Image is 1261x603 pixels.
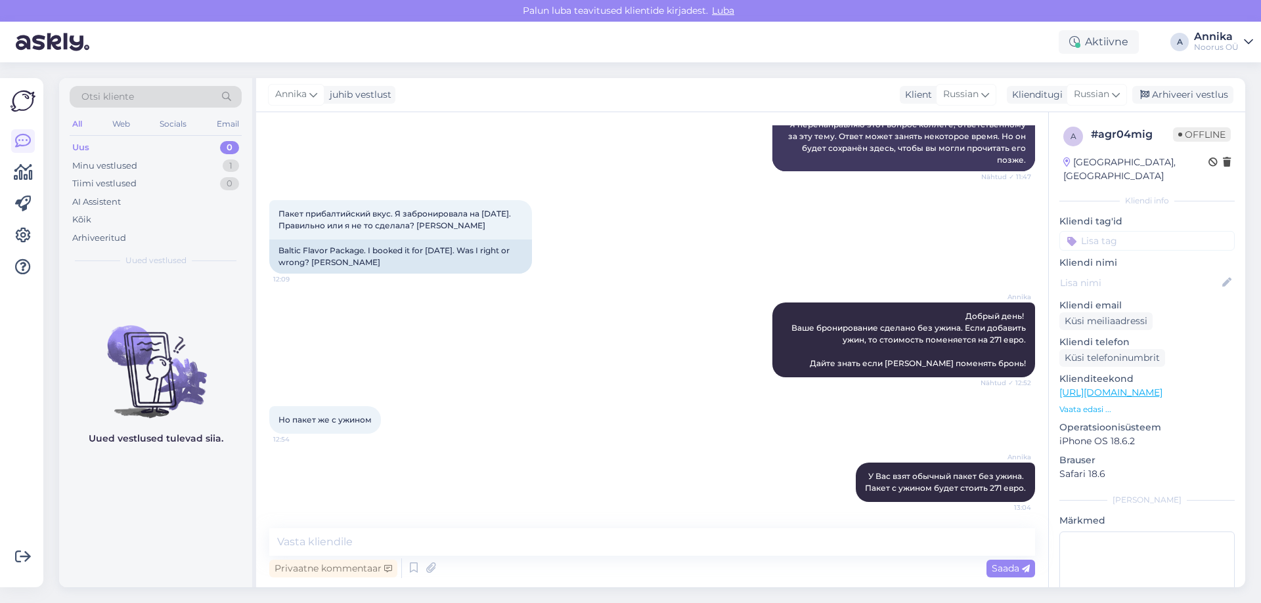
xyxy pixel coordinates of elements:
div: Web [110,115,133,133]
span: Uued vestlused [125,255,187,266]
div: Küsi meiliaadressi [1059,312,1153,330]
div: 0 [220,141,239,154]
span: Nähtud ✓ 11:47 [981,172,1031,182]
div: juhib vestlust [324,88,391,102]
div: Socials [157,115,189,133]
a: [URL][DOMAIN_NAME] [1059,386,1162,398]
span: Nähtud ✓ 12:52 [981,378,1031,388]
span: Luba [708,5,738,16]
span: Otsi kliente [81,90,134,104]
input: Lisa nimi [1060,276,1220,290]
div: Email [214,115,242,133]
div: AI Assistent [72,196,121,209]
div: Noorus OÜ [1194,42,1239,52]
div: [GEOGRAPHIC_DATA], [GEOGRAPHIC_DATA] [1063,156,1208,183]
div: Arhiveeritud [72,232,126,245]
img: Askly Logo [11,89,35,114]
span: Russian [1074,87,1109,102]
div: Tiimi vestlused [72,177,137,190]
span: Saada [992,562,1030,574]
p: iPhone OS 18.6.2 [1059,434,1235,448]
span: У Вас взят обычный пакет без ужина. Пакет с ужином будет стоить 271 евро. [865,471,1026,493]
p: Märkmed [1059,514,1235,528]
span: Russian [943,87,979,102]
p: Safari 18.6 [1059,467,1235,481]
div: Küsi telefoninumbrit [1059,349,1165,367]
div: [PERSON_NAME] [1059,494,1235,506]
span: Но пакет же с ужином [278,415,372,425]
div: Kliendi info [1059,195,1235,207]
p: Kliendi telefon [1059,335,1235,349]
a: AnnikaNoorus OÜ [1194,31,1253,52]
p: Vaata edasi ... [1059,404,1235,415]
p: Brauser [1059,453,1235,467]
div: Minu vestlused [72,159,137,173]
span: Annika [982,292,1031,302]
div: Klient [900,88,932,102]
span: Добрый день! Ваше бронирование сделано без ужина. Если добавить ужин, то стоимость поменяется на ... [791,311,1028,368]
p: Klienditeekond [1059,372,1235,386]
div: Klienditugi [1007,88,1063,102]
span: 12:54 [273,434,322,444]
span: 12:09 [273,274,322,284]
div: Baltic Flavor Package. I booked it for [DATE]. Was I right or wrong? [PERSON_NAME] [269,239,532,274]
p: Kliendi email [1059,299,1235,312]
div: Arhiveeri vestlus [1132,86,1233,104]
div: A [1170,33,1189,51]
div: All [70,115,85,133]
div: 0 [220,177,239,190]
p: Kliendi tag'id [1059,215,1235,228]
span: Пакет прибалтийский вкус. Я забронировала на [DATE]. Правильно или я не то сделала? [PERSON_NAME] [278,209,513,230]
p: Uued vestlused tulevad siia. [89,432,223,446]
div: Annika [1194,31,1239,42]
div: Uus [72,141,89,154]
div: Aktiivne [1059,30,1139,54]
img: No chats [59,302,252,420]
p: Operatsioonisüsteem [1059,421,1235,434]
div: # agr04mig [1091,127,1173,142]
div: Kõik [72,213,91,226]
span: a [1071,131,1076,141]
span: 13:04 [982,503,1031,512]
p: Kliendi nimi [1059,256,1235,270]
div: Я перенаправляю этот вопрос коллеге, ответственному за эту тему. Ответ может занять некоторое вре... [772,114,1035,171]
div: Privaatne kommentaar [269,560,397,577]
span: Annika [275,87,307,102]
input: Lisa tag [1059,231,1235,251]
span: Offline [1173,127,1231,142]
span: Annika [982,452,1031,462]
div: 1 [223,159,239,173]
